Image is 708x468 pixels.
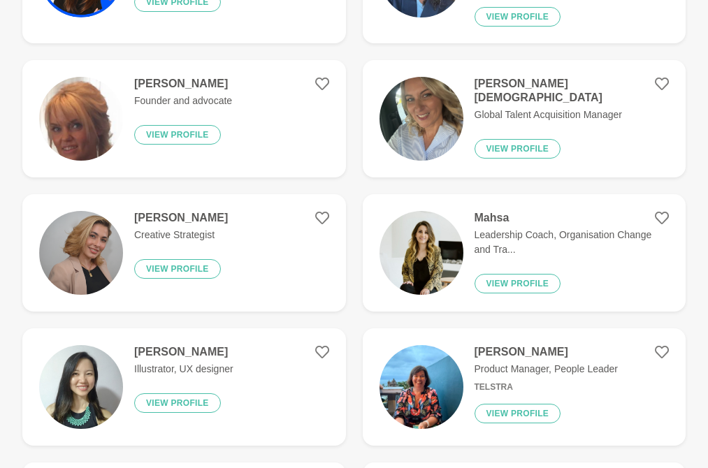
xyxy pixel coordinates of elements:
[134,259,221,279] button: View profile
[134,211,228,225] h4: [PERSON_NAME]
[134,77,232,91] h4: [PERSON_NAME]
[134,125,221,145] button: View profile
[475,228,670,257] p: Leadership Coach, Organisation Change and Tra...
[134,228,228,242] p: Creative Strategist
[475,274,561,293] button: View profile
[475,404,561,423] button: View profile
[363,194,686,312] a: MahsaLeadership Coach, Organisation Change and Tra...View profile
[363,60,686,177] a: [PERSON_NAME][DEMOGRAPHIC_DATA]Global Talent Acquisition ManagerView profile
[22,60,346,177] a: [PERSON_NAME]Founder and advocateView profile
[39,345,123,429] img: 983922c014d956e8580fd0d8def91410084bf942-1536x2048.jpg
[475,382,618,393] h6: Telstra
[475,362,618,376] p: Product Manager, People Leader
[475,211,670,225] h4: Mahsa
[39,77,123,161] img: 11efa73726d150086d39d59a83bc723f66f1fc14-1170x2532.png
[22,328,346,446] a: [PERSON_NAME]Illustrator, UX designerView profile
[22,194,346,312] a: [PERSON_NAME]Creative StrategistView profile
[380,345,463,429] img: 537bf1279ae339f29a95704064b1b194eed7836f-1206x1608.jpg
[134,94,232,108] p: Founder and advocate
[475,77,670,105] h4: [PERSON_NAME][DEMOGRAPHIC_DATA]
[134,393,221,413] button: View profile
[39,211,123,295] img: 90f91889d58dbf0f15c0de29dd3d2b6802e5f768-900x900.png
[475,7,561,27] button: View profile
[475,139,561,159] button: View profile
[475,345,618,359] h4: [PERSON_NAME]
[134,362,233,376] p: Illustrator, UX designer
[380,211,463,295] img: f25c4dbcbf762ae20e3ecb4e8bc2b18129f9e315-1109x1667.jpg
[134,345,233,359] h4: [PERSON_NAME]
[380,77,463,161] img: 7c9c67ee75fafd79ccb1403527cc5b3bb7fe531a-2316x3088.jpg
[363,328,686,446] a: [PERSON_NAME]Product Manager, People LeaderTelstraView profile
[475,108,670,122] p: Global Talent Acquisition Manager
